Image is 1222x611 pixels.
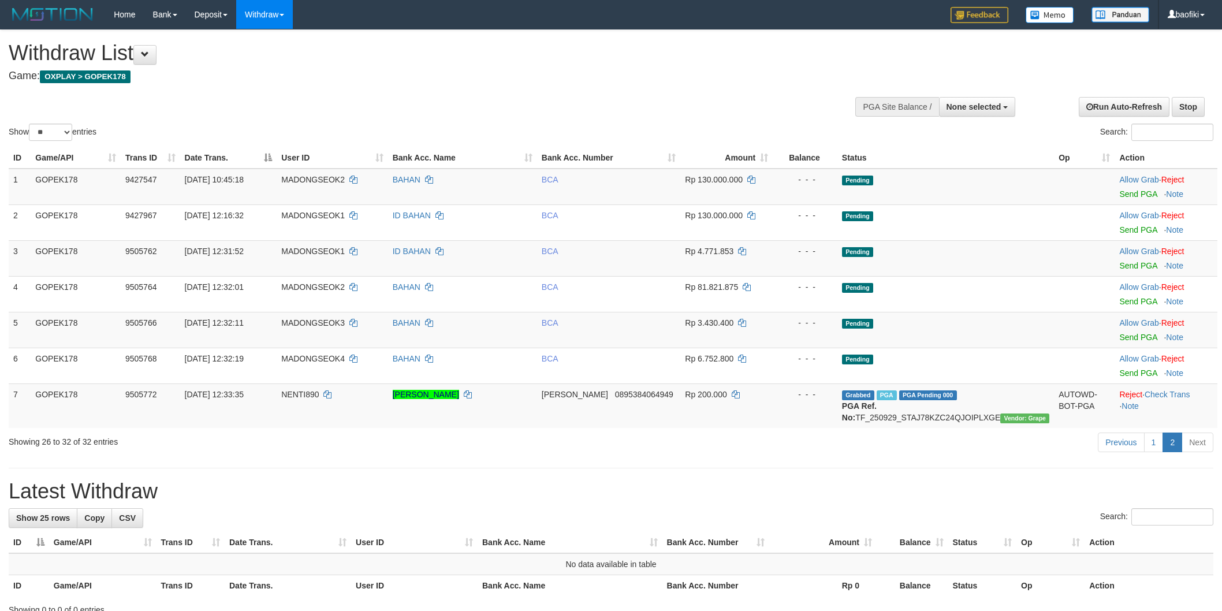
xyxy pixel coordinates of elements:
span: Rp 200.000 [685,390,727,399]
a: Copy [77,508,112,528]
a: Note [1166,261,1183,270]
img: panduan.png [1091,7,1149,23]
span: Rp 4.771.853 [685,247,733,256]
a: Send PGA [1119,368,1157,378]
a: Note [1166,333,1183,342]
span: PGA Pending [899,390,957,400]
a: Send PGA [1119,333,1157,342]
input: Search: [1131,508,1213,526]
th: Game/API: activate to sort column ascending [49,532,157,553]
a: Reject [1119,390,1142,399]
span: Rp 3.430.400 [685,318,733,327]
div: Showing 26 to 32 of 32 entries [9,431,501,448]
span: [PERSON_NAME] [542,390,608,399]
span: MADONGSEOK2 [281,282,345,292]
td: · [1115,276,1217,312]
span: [DATE] 12:16:32 [185,211,244,220]
td: · [1115,312,1217,348]
span: · [1119,211,1161,220]
td: GOPEK178 [31,312,121,348]
td: · [1115,204,1217,240]
a: [PERSON_NAME] [393,390,459,399]
span: [DATE] 10:45:18 [185,175,244,184]
span: 9505762 [125,247,157,256]
a: 2 [1163,433,1182,452]
span: BCA [542,282,558,292]
a: Note [1166,189,1183,199]
span: [DATE] 12:33:35 [185,390,244,399]
span: MADONGSEOK2 [281,175,345,184]
span: Rp 6.752.800 [685,354,733,363]
label: Show entries [9,124,96,141]
span: Pending [842,211,873,221]
th: User ID [351,575,478,597]
a: BAHAN [393,318,420,327]
th: Date Trans.: activate to sort column descending [180,147,277,169]
a: BAHAN [393,175,420,184]
a: Check Trans [1145,390,1190,399]
span: Copy [84,513,105,523]
span: BCA [542,354,558,363]
span: Grabbed [842,390,874,400]
span: Pending [842,355,873,364]
th: User ID: activate to sort column ascending [277,147,388,169]
a: Reject [1161,354,1184,363]
a: ID BAHAN [393,247,431,256]
span: Pending [842,319,873,329]
td: No data available in table [9,553,1213,575]
label: Search: [1100,508,1213,526]
div: - - - [777,210,833,221]
td: TF_250929_STAJ78KZC24QJOIPLXGE [837,383,1054,428]
th: Status: activate to sort column ascending [948,532,1016,553]
span: 9505768 [125,354,157,363]
span: MADONGSEOK3 [281,318,345,327]
td: 3 [9,240,31,276]
span: 9427967 [125,211,157,220]
th: User ID: activate to sort column ascending [351,532,478,553]
span: MADONGSEOK1 [281,211,345,220]
th: Trans ID [157,575,225,597]
td: GOPEK178 [31,169,121,205]
th: Op [1016,575,1085,597]
img: Button%20Memo.svg [1026,7,1074,23]
span: Show 25 rows [16,513,70,523]
a: Note [1122,401,1139,411]
th: Action [1115,147,1217,169]
h1: Withdraw List [9,42,803,65]
th: Trans ID: activate to sort column ascending [157,532,225,553]
th: Trans ID: activate to sort column ascending [121,147,180,169]
td: 2 [9,204,31,240]
td: AUTOWD-BOT-PGA [1054,383,1115,428]
span: 9505764 [125,282,157,292]
a: Previous [1098,433,1144,452]
a: Send PGA [1119,189,1157,199]
th: Game/API [49,575,157,597]
a: Note [1166,368,1183,378]
span: BCA [542,175,558,184]
th: Action [1085,532,1213,553]
span: 9505772 [125,390,157,399]
a: ID BAHAN [393,211,431,220]
th: ID: activate to sort column descending [9,532,49,553]
a: Reject [1161,282,1184,292]
td: GOPEK178 [31,383,121,428]
span: 9427547 [125,175,157,184]
span: Rp 81.821.875 [685,282,738,292]
span: CSV [119,513,136,523]
th: Balance [773,147,837,169]
td: 4 [9,276,31,312]
span: · [1119,282,1161,292]
th: Op: activate to sort column ascending [1054,147,1115,169]
span: 9505766 [125,318,157,327]
div: - - - [777,353,833,364]
span: BCA [542,318,558,327]
img: MOTION_logo.png [9,6,96,23]
a: Allow Grab [1119,282,1158,292]
span: [DATE] 12:32:19 [185,354,244,363]
h4: Game: [9,70,803,82]
th: Game/API: activate to sort column ascending [31,147,121,169]
a: Reject [1161,247,1184,256]
input: Search: [1131,124,1213,141]
div: - - - [777,281,833,293]
button: None selected [939,97,1016,117]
